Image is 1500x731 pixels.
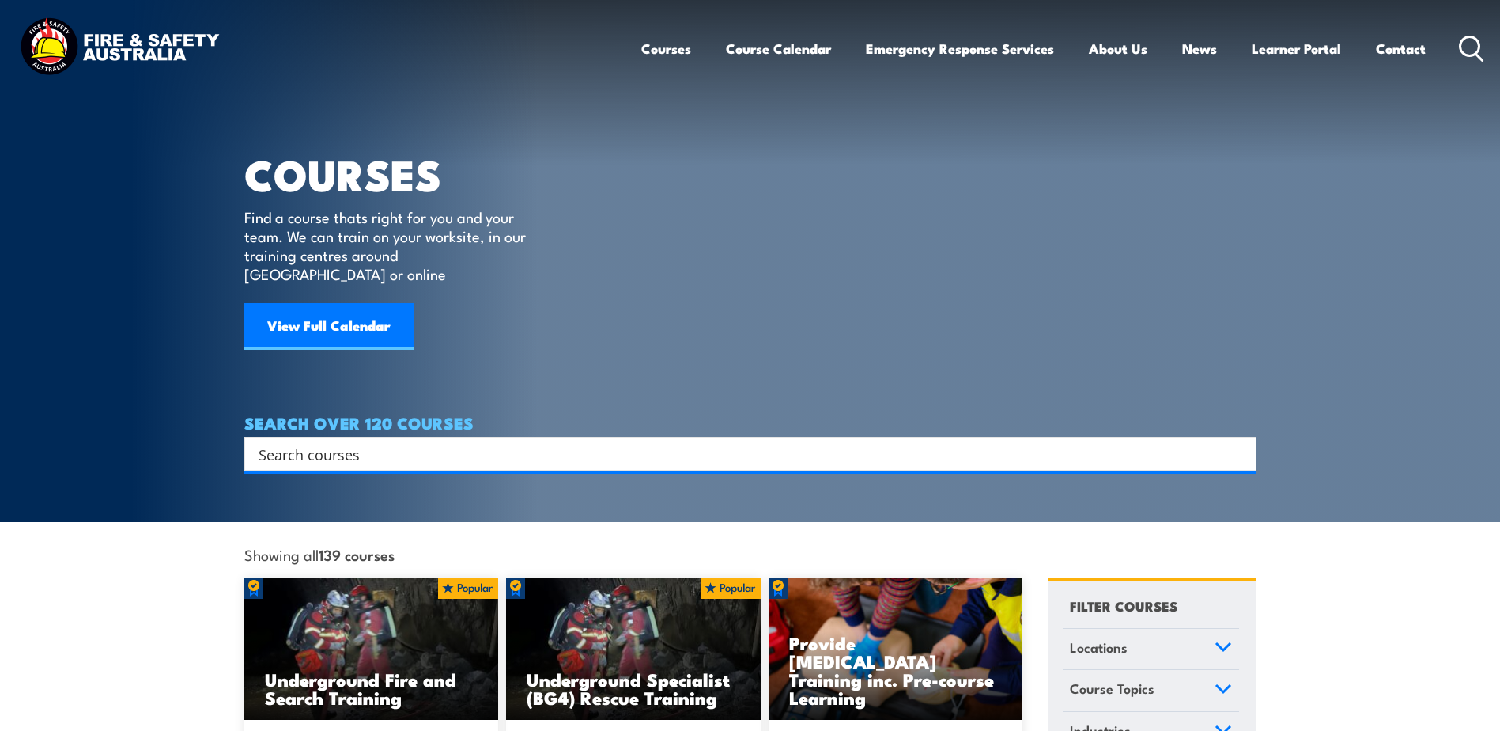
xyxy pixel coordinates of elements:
h3: Underground Specialist (BG4) Rescue Training [527,670,740,706]
h4: SEARCH OVER 120 COURSES [244,414,1256,431]
h1: COURSES [244,155,549,192]
h3: Provide [MEDICAL_DATA] Training inc. Pre-course Learning [789,634,1003,706]
a: About Us [1089,28,1147,70]
a: News [1182,28,1217,70]
h3: Underground Fire and Search Training [265,670,478,706]
span: Showing all [244,546,395,562]
a: Underground Fire and Search Training [244,578,499,721]
a: Contact [1376,28,1426,70]
button: Search magnifier button [1229,443,1251,465]
span: Course Topics [1070,678,1154,699]
a: Locations [1063,629,1239,670]
form: Search form [262,443,1225,465]
a: Learner Portal [1252,28,1341,70]
a: Courses [641,28,691,70]
img: Underground mine rescue [244,578,499,721]
strong: 139 courses [319,544,395,565]
img: Low Voltage Rescue and Provide CPR [769,578,1023,721]
input: Search input [259,442,1222,466]
a: Provide [MEDICAL_DATA] Training inc. Pre-course Learning [769,578,1023,721]
a: Underground Specialist (BG4) Rescue Training [506,578,761,721]
a: Course Topics [1063,670,1239,711]
a: Emergency Response Services [866,28,1054,70]
span: Locations [1070,637,1128,658]
a: Course Calendar [726,28,831,70]
a: View Full Calendar [244,303,414,350]
img: Underground mine rescue [506,578,761,721]
p: Find a course thats right for you and your team. We can train on your worksite, in our training c... [244,207,533,283]
h4: FILTER COURSES [1070,595,1177,616]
